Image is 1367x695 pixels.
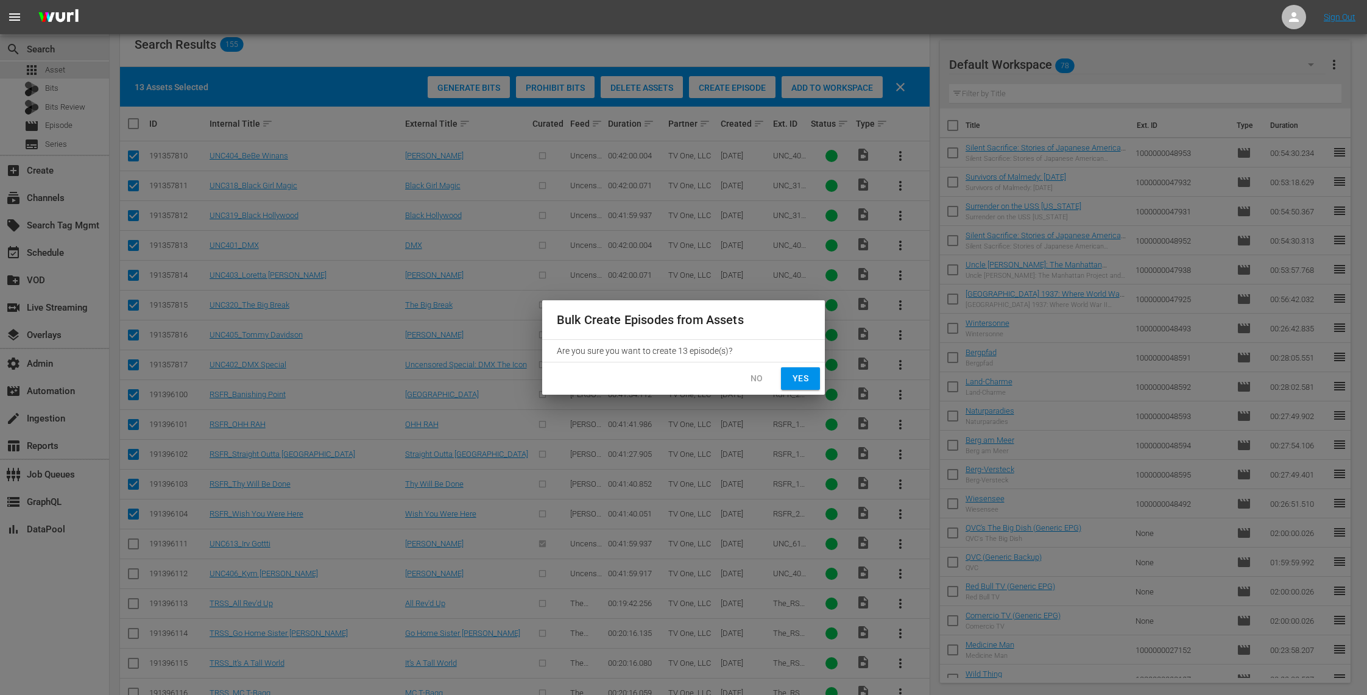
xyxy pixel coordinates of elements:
[791,371,810,386] span: Yes
[7,10,22,24] span: menu
[781,367,820,390] button: Yes
[29,3,88,32] img: ans4CAIJ8jUAAAAAAAAAAAAAAAAAAAAAAAAgQb4GAAAAAAAAAAAAAAAAAAAAAAAAJMjXAAAAAAAAAAAAAAAAAAAAAAAAgAT5G...
[1324,12,1355,22] a: Sign Out
[557,310,810,330] h2: Bulk Create Episodes from Assets
[737,367,776,390] button: No
[542,340,825,362] div: Are you sure you want to create 13 episode(s)?
[747,371,766,386] span: No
